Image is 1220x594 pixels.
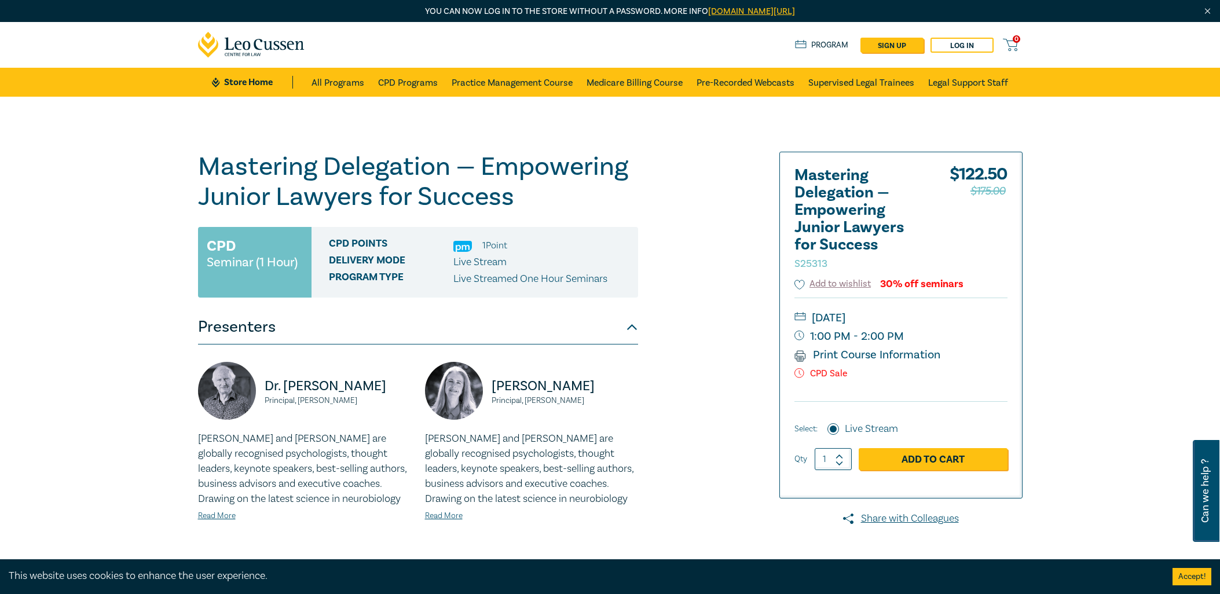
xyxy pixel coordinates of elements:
[482,238,507,253] li: 1 Point
[329,255,453,270] span: Delivery Mode
[198,431,411,507] p: [PERSON_NAME] and [PERSON_NAME] are globally recognised psychologists, thought leaders, keynote s...
[880,278,963,289] div: 30% off seminars
[779,511,1023,526] a: Share with Colleagues
[794,277,871,291] button: Add to wishlist
[794,327,1007,346] small: 1:00 PM - 2:00 PM
[794,368,1007,379] p: CPD Sale
[928,68,1008,97] a: Legal Support Staff
[1203,6,1212,16] img: Close
[815,448,852,470] input: 1
[930,38,994,53] a: Log in
[1173,568,1211,585] button: Accept cookies
[198,5,1023,18] p: You can now log in to the store without a password. More info
[808,68,914,97] a: Supervised Legal Trainees
[492,397,638,405] small: Principal, [PERSON_NAME]
[312,68,364,97] a: All Programs
[453,255,507,269] span: Live Stream
[265,397,411,405] small: Principal, [PERSON_NAME]
[329,272,453,287] span: Program type
[425,362,483,420] img: https://s3.ap-southeast-2.amazonaws.com/leo-cussen-store-production-content/Contacts/Alicia%20For...
[860,38,924,53] a: sign up
[198,152,638,212] h1: Mastering Delegation — Empowering Junior Lawyers for Success
[794,257,827,270] small: S25313
[794,167,922,271] h2: Mastering Delegation — Empowering Junior Lawyers for Success
[794,423,818,435] span: Select:
[329,238,453,253] span: CPD Points
[265,377,411,395] p: Dr. [PERSON_NAME]
[198,362,256,420] img: https://s3.ap-southeast-2.amazonaws.com/leo-cussen-store-production-content/Contacts/Bob%20Murray...
[207,256,298,268] small: Seminar (1 Hour)
[198,558,638,592] button: Description
[859,448,1007,470] a: Add to Cart
[198,310,638,344] button: Presenters
[697,68,794,97] a: Pre-Recorded Webcasts
[845,421,898,437] label: Live Stream
[425,511,463,521] a: Read More
[1200,447,1211,535] span: Can we help ?
[453,241,472,252] img: Practice Management & Business Skills
[950,167,1007,277] div: $ 122.50
[212,76,292,89] a: Store Home
[452,68,573,97] a: Practice Management Course
[794,453,807,465] label: Qty
[425,431,638,507] p: [PERSON_NAME] and [PERSON_NAME] are globally recognised psychologists, thought leaders, keynote s...
[587,68,683,97] a: Medicare Billing Course
[9,569,1155,584] div: This website uses cookies to enhance the user experience.
[708,6,795,17] a: [DOMAIN_NAME][URL]
[1013,35,1020,43] span: 0
[492,377,638,395] p: [PERSON_NAME]
[970,182,1006,200] span: $175.00
[795,39,849,52] a: Program
[794,347,941,362] a: Print Course Information
[794,309,1007,327] small: [DATE]
[453,272,607,287] p: Live Streamed One Hour Seminars
[378,68,438,97] a: CPD Programs
[198,511,236,521] a: Read More
[207,236,236,256] h3: CPD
